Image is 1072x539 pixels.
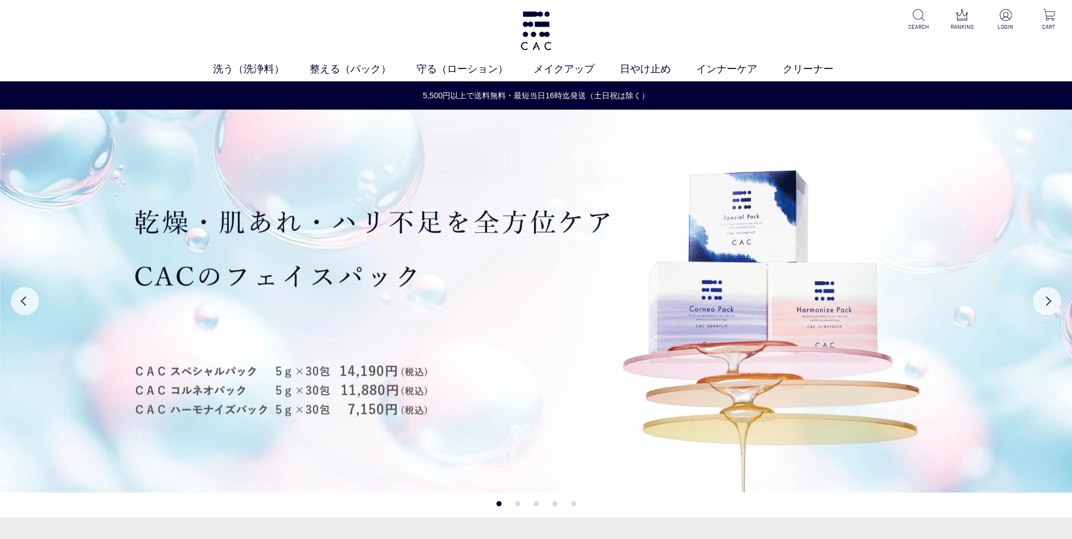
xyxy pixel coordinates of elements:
[533,62,620,77] a: メイクアップ
[533,501,539,506] button: 3 of 5
[620,62,696,77] a: 日やけ止め
[948,9,976,31] a: RANKING
[571,501,576,506] button: 5 of 5
[696,62,783,77] a: インナーケア
[552,501,557,506] button: 4 of 5
[1035,9,1063,31] a: CART
[992,9,1019,31] a: LOGIN
[11,287,39,315] button: Previous
[310,62,416,77] a: 整える（パック）
[992,23,1019,31] p: LOGIN
[1035,23,1063,31] p: CART
[905,9,932,31] a: SEARCH
[948,23,976,31] p: RANKING
[496,501,501,506] button: 1 of 5
[416,62,533,77] a: 守る（ローション）
[1033,287,1061,315] button: Next
[905,23,932,31] p: SEARCH
[1,90,1071,102] a: 5,500円以上で送料無料・最短当日16時迄発送（土日祝は除く）
[783,62,859,77] a: クリーナー
[519,11,553,50] img: logo
[515,501,520,506] button: 2 of 5
[213,62,310,77] a: 洗う（洗浄料）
